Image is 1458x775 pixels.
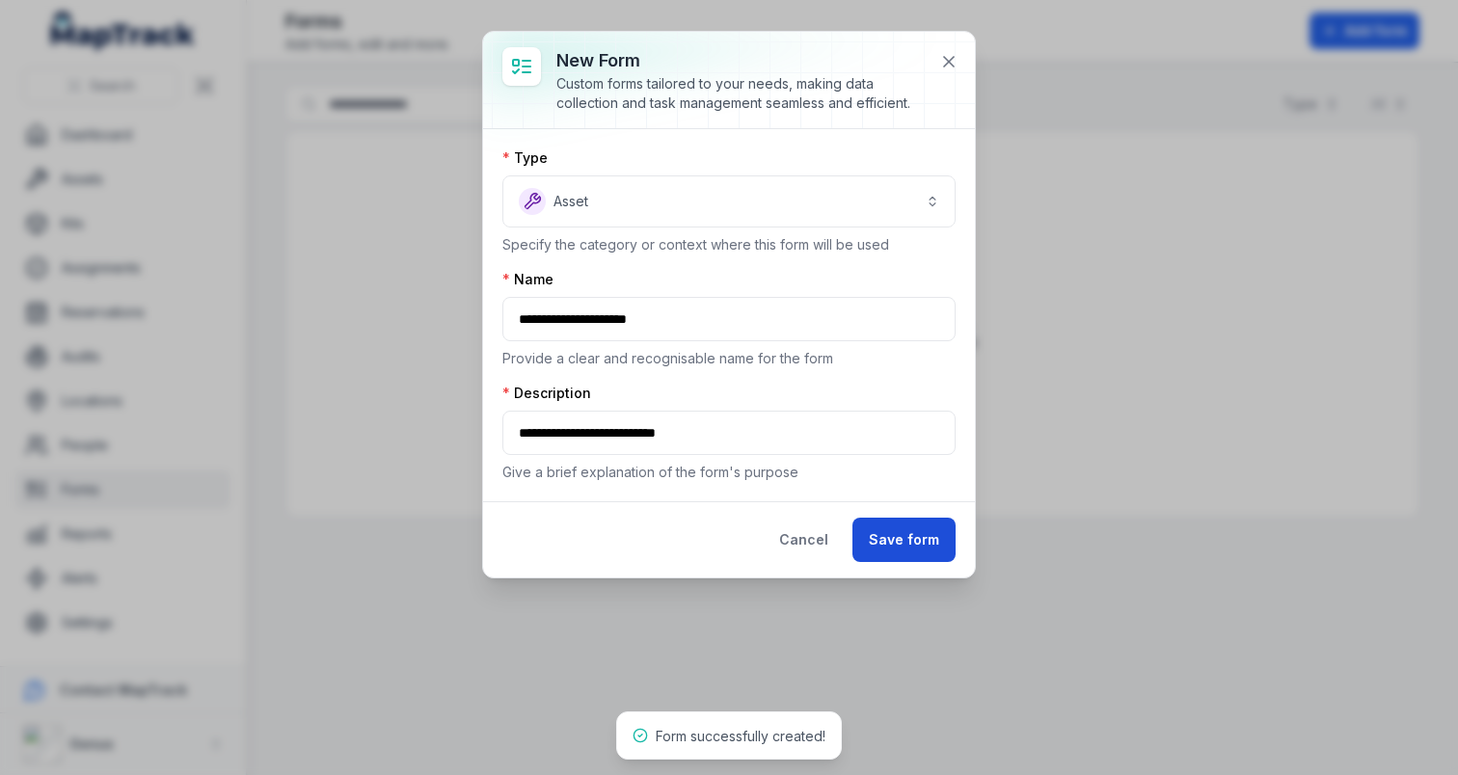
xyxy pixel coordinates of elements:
button: Cancel [763,518,845,562]
label: Description [502,384,591,403]
p: Provide a clear and recognisable name for the form [502,349,956,368]
label: Type [502,148,548,168]
button: Asset [502,175,956,227]
span: Form successfully created! [656,728,825,744]
button: Save form [852,518,956,562]
h3: New form [556,47,925,74]
p: Specify the category or context where this form will be used [502,235,956,254]
div: Custom forms tailored to your needs, making data collection and task management seamless and effi... [556,74,925,113]
p: Give a brief explanation of the form's purpose [502,463,956,482]
label: Name [502,270,553,289]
